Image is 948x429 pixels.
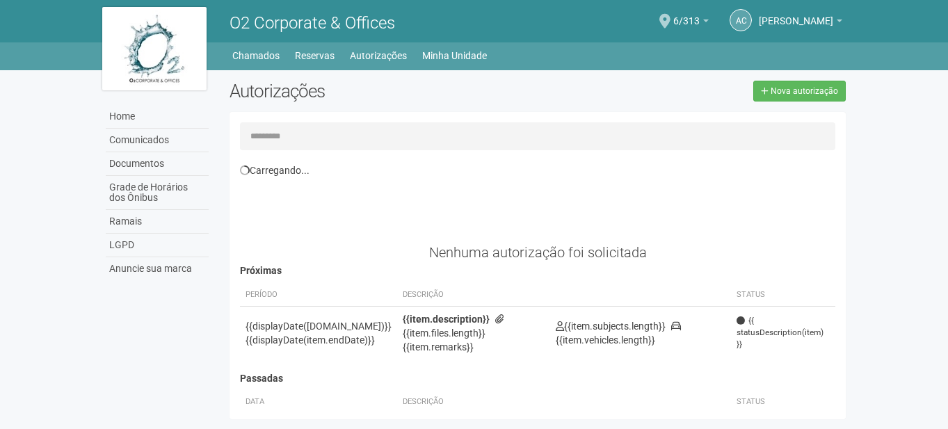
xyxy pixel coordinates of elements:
[246,319,392,333] div: {{displayDate([DOMAIN_NAME])}}
[731,391,835,414] th: Status
[759,17,842,29] a: [PERSON_NAME]
[106,176,209,210] a: Grade de Horários dos Ônibus
[106,257,209,280] a: Anuncie sua marca
[403,314,490,325] strong: {{item.description}}
[397,284,550,307] th: Descrição
[106,234,209,257] a: LGPD
[295,46,335,65] a: Reservas
[240,266,836,276] h4: Próximas
[102,7,207,90] img: logo.jpg
[673,2,700,26] span: 6/313
[771,86,838,96] span: Nova autorização
[556,321,666,332] span: {{item.subjects.length}}
[240,284,397,307] th: Período
[240,164,836,177] div: Carregando...
[350,46,407,65] a: Autorizações
[753,81,846,102] a: Nova autorização
[730,9,752,31] a: AC
[106,105,209,129] a: Home
[422,46,487,65] a: Minha Unidade
[673,17,709,29] a: 6/313
[106,152,209,176] a: Documentos
[240,373,836,384] h4: Passadas
[230,81,527,102] h2: Autorizações
[759,2,833,26] span: ALEX CUNHA
[403,340,545,354] div: {{item.remarks}}
[737,315,830,350] span: {{ statusDescription(item) }}
[240,391,397,414] th: Data
[230,13,395,33] span: O2 Corporate & Offices
[246,333,392,347] div: {{displayDate(item.endDate)}}
[403,314,507,339] span: {{item.files.length}}
[232,46,280,65] a: Chamados
[397,391,732,414] th: Descrição
[556,321,681,346] span: {{item.vehicles.length}}
[731,284,835,307] th: Status
[106,210,209,234] a: Ramais
[240,246,836,259] div: Nenhuma autorização foi solicitada
[106,129,209,152] a: Comunicados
